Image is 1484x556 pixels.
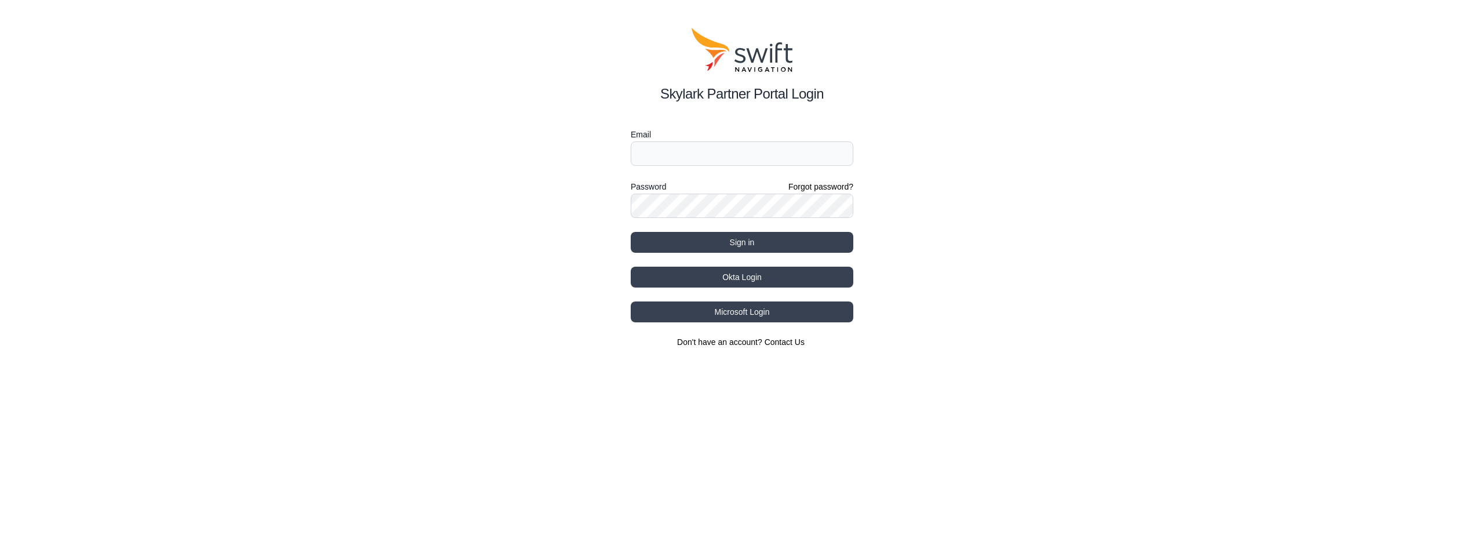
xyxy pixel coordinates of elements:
section: Don't have an account? [631,336,853,348]
a: Forgot password? [788,181,853,192]
label: Email [631,128,853,141]
a: Contact Us [765,337,805,347]
button: Sign in [631,232,853,253]
label: Password [631,180,666,194]
h2: Skylark Partner Portal Login [631,83,853,104]
button: Microsoft Login [631,301,853,322]
button: Okta Login [631,267,853,288]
